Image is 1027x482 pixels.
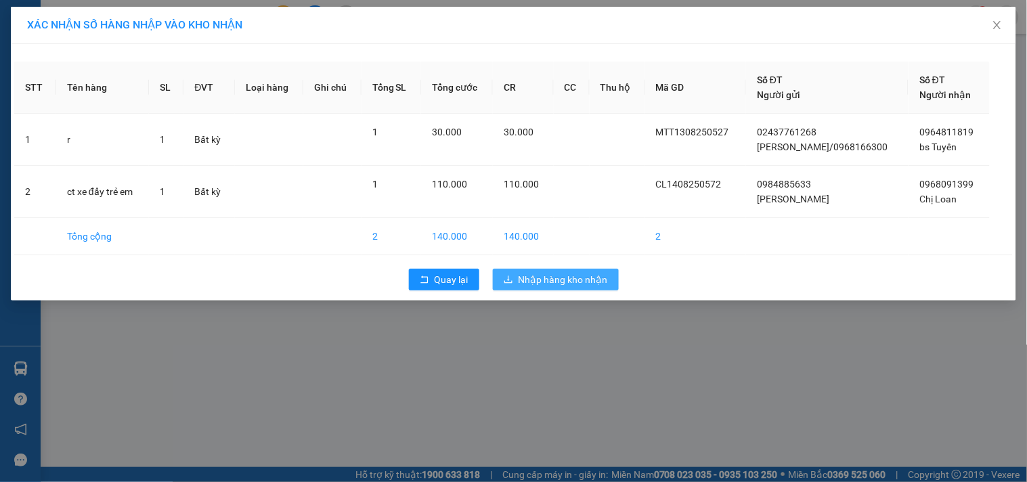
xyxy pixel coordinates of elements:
[409,269,479,290] button: rollbackQuay lại
[56,114,149,166] td: r
[757,194,829,204] span: [PERSON_NAME]
[757,179,811,190] span: 0984885633
[362,218,422,255] td: 2
[183,166,235,218] td: Bất kỳ
[421,218,493,255] td: 140.000
[919,194,957,204] span: Chị Loan
[757,89,800,100] span: Người gửi
[656,179,722,190] span: CL1408250572
[303,62,361,114] th: Ghi chú
[590,62,645,114] th: Thu hộ
[504,179,539,190] span: 110.000
[757,74,783,85] span: Số ĐT
[183,114,235,166] td: Bất kỳ
[14,114,56,166] td: 1
[504,275,513,286] span: download
[992,20,1003,30] span: close
[56,218,149,255] td: Tổng cộng
[978,7,1016,45] button: Close
[504,127,533,137] span: 30.000
[656,127,729,137] span: MTT1308250527
[757,141,888,152] span: [PERSON_NAME]/0968166300
[27,18,242,31] span: XÁC NHẬN SỐ HÀNG NHẬP VÀO KHO NHẬN
[493,62,554,114] th: CR
[645,62,746,114] th: Mã GD
[432,179,467,190] span: 110.000
[493,269,619,290] button: downloadNhập hàng kho nhận
[362,62,422,114] th: Tổng SL
[519,272,608,287] span: Nhập hàng kho nhận
[919,89,971,100] span: Người nhận
[235,62,303,114] th: Loại hàng
[372,179,378,190] span: 1
[149,62,183,114] th: SL
[160,186,165,197] span: 1
[493,218,554,255] td: 140.000
[919,141,957,152] span: bs Tuyên
[645,218,746,255] td: 2
[183,62,235,114] th: ĐVT
[919,179,974,190] span: 0968091399
[919,74,945,85] span: Số ĐT
[56,62,149,114] th: Tên hàng
[14,166,56,218] td: 2
[14,62,56,114] th: STT
[432,127,462,137] span: 30.000
[56,166,149,218] td: ct xe đẩy trẻ em
[919,127,974,137] span: 0964811819
[757,127,816,137] span: 02437761268
[435,272,468,287] span: Quay lại
[421,62,493,114] th: Tổng cước
[420,275,429,286] span: rollback
[372,127,378,137] span: 1
[160,134,165,145] span: 1
[554,62,590,114] th: CC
